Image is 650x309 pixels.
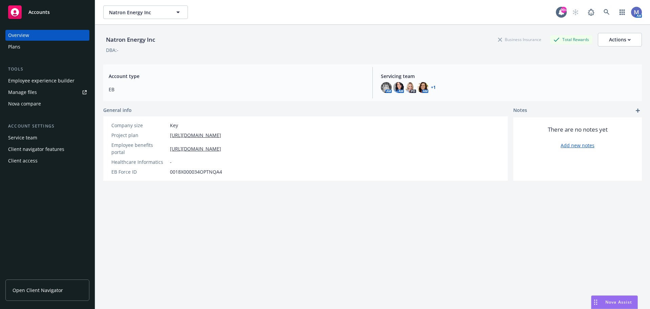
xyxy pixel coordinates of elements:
div: Account settings [5,123,89,130]
span: Key [170,122,178,129]
div: Drag to move [591,296,600,309]
div: Natron Energy Inc [103,35,158,44]
span: Open Client Navigator [13,287,63,294]
div: Employee benefits portal [111,141,167,156]
div: Client navigator features [8,144,64,155]
a: Overview [5,30,89,41]
button: Natron Energy Inc [103,5,188,19]
div: Employee experience builder [8,75,74,86]
a: Client navigator features [5,144,89,155]
span: Accounts [28,9,50,15]
a: Employee experience builder [5,75,89,86]
a: Manage files [5,87,89,98]
div: Plans [8,41,20,52]
span: Notes [513,107,527,115]
img: photo [393,82,404,93]
a: +1 [431,85,436,90]
a: [URL][DOMAIN_NAME] [170,145,221,152]
span: 0018X000034OPTNQA4 [170,168,222,175]
a: Search [600,5,613,19]
div: Service team [8,132,37,143]
span: Nova Assist [605,299,632,305]
div: Tools [5,66,89,73]
button: Nova Assist [591,295,638,309]
span: - [170,158,172,166]
span: Servicing team [381,73,636,80]
img: photo [631,7,642,18]
a: Start snowing [569,5,582,19]
span: Natron Energy Inc [109,9,168,16]
a: Add new notes [561,142,594,149]
a: Client access [5,155,89,166]
div: Total Rewards [550,35,592,44]
a: Nova compare [5,98,89,109]
img: photo [405,82,416,93]
div: Client access [8,155,38,166]
button: Actions [598,33,642,46]
div: Company size [111,122,167,129]
a: Switch app [615,5,629,19]
div: Business Insurance [495,35,545,44]
a: Accounts [5,3,89,22]
img: photo [381,82,392,93]
span: Account type [109,73,364,80]
a: add [634,107,642,115]
img: photo [417,82,428,93]
a: Plans [5,41,89,52]
div: Overview [8,30,29,41]
span: General info [103,107,132,114]
div: EB Force ID [111,168,167,175]
a: Service team [5,132,89,143]
div: Healthcare Informatics [111,158,167,166]
a: [URL][DOMAIN_NAME] [170,132,221,139]
div: Manage files [8,87,37,98]
span: EB [109,86,364,93]
div: Nova compare [8,98,41,109]
span: There are no notes yet [548,125,608,134]
div: DBA: - [106,46,118,54]
div: 99+ [561,7,567,13]
a: Report a Bug [584,5,598,19]
div: Project plan [111,132,167,139]
div: Actions [609,33,631,46]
